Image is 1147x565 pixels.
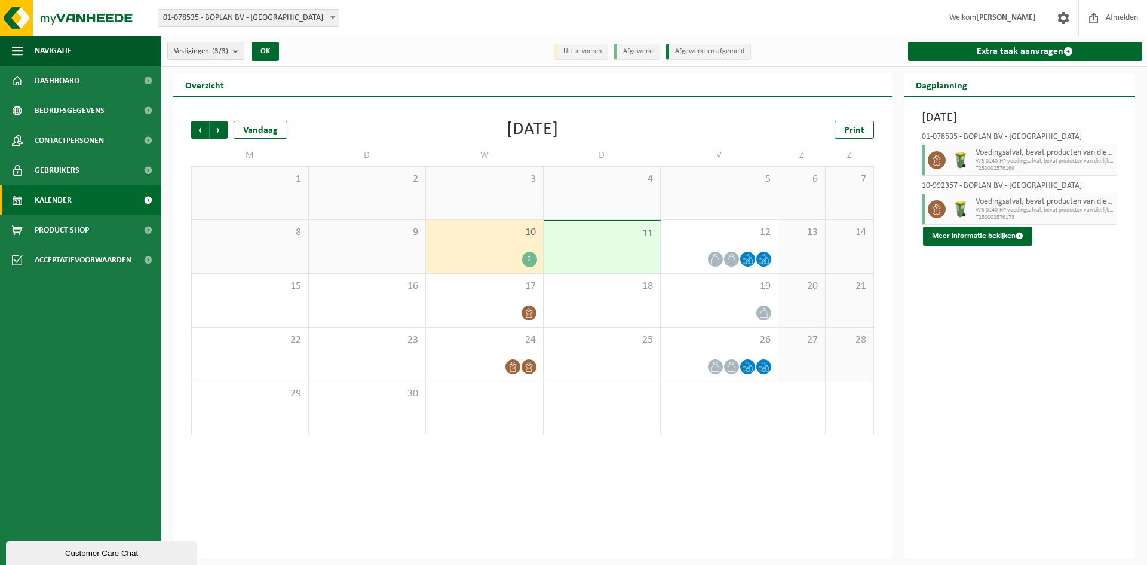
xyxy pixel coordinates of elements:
span: Dashboard [35,66,79,96]
span: 01-078535 - BOPLAN BV - MOORSELE [158,9,339,27]
span: 6 [784,173,820,186]
div: [DATE] [507,121,559,139]
button: Meer informatie bekijken [923,227,1032,246]
li: Afgewerkt en afgemeld [666,44,751,60]
h2: Overzicht [173,73,236,96]
iframe: chat widget [6,539,200,565]
span: 3 [432,173,537,186]
span: Voedingsafval, bevat producten van dierlijke oorsprong, onverpakt, categorie 3 [976,148,1114,158]
span: Volgende [210,121,228,139]
h3: [DATE] [922,109,1118,127]
span: 5 [667,173,772,186]
span: 27 [784,334,820,347]
span: 29 [198,387,302,401]
span: 17 [432,280,537,293]
button: OK [252,42,279,61]
div: Vandaag [234,121,287,139]
td: Z [778,145,826,166]
span: Contactpersonen [35,126,104,155]
span: 8 [198,226,302,239]
span: 4 [550,173,655,186]
span: 28 [832,334,867,347]
span: Vorige [191,121,209,139]
count: (3/3) [212,47,228,55]
span: T250002576173 [976,214,1114,221]
span: Acceptatievoorwaarden [35,245,131,275]
td: V [661,145,778,166]
span: 15 [198,280,302,293]
span: 21 [832,280,867,293]
td: D [309,145,427,166]
span: 19 [667,280,772,293]
span: 30 [315,387,420,401]
span: 22 [198,334,302,347]
span: Print [844,126,864,135]
h2: Dagplanning [904,73,979,96]
span: Voedingsafval, bevat producten van dierlijke oorsprong, onverpakt, categorie 3 [976,197,1114,207]
a: Print [835,121,874,139]
span: 26 [667,334,772,347]
span: Bedrijfsgegevens [35,96,105,126]
span: 11 [550,227,655,240]
span: 1 [198,173,302,186]
li: Uit te voeren [554,44,608,60]
span: Vestigingen [174,42,228,60]
td: M [191,145,309,166]
td: W [426,145,544,166]
span: 2 [315,173,420,186]
span: Gebruikers [35,155,79,185]
button: Vestigingen(3/3) [167,42,244,60]
a: Extra taak aanvragen [908,42,1143,61]
span: WB-0140-HP voedingsafval, bevat producten van dierlijke oors [976,207,1114,214]
img: WB-0140-HPE-GN-50 [952,151,970,169]
img: WB-0140-HPE-GN-50 [952,200,970,218]
li: Afgewerkt [614,44,660,60]
span: 10 [432,226,537,239]
span: Navigatie [35,36,72,66]
span: 13 [784,226,820,239]
span: WB-0140-HP voedingsafval, bevat producten van dierlijke oors [976,158,1114,165]
span: T250002576169 [976,165,1114,172]
span: 7 [832,173,867,186]
span: Kalender [35,185,72,215]
span: Product Shop [35,215,89,245]
span: 16 [315,280,420,293]
span: 18 [550,280,655,293]
span: 23 [315,334,420,347]
span: 9 [315,226,420,239]
td: Z [826,145,873,166]
span: 01-078535 - BOPLAN BV - MOORSELE [158,10,339,26]
span: 25 [550,334,655,347]
td: D [544,145,661,166]
div: 2 [522,252,537,267]
div: 01-078535 - BOPLAN BV - [GEOGRAPHIC_DATA] [922,133,1118,145]
strong: [PERSON_NAME] [976,13,1036,22]
span: 12 [667,226,772,239]
div: 10-992357 - BOPLAN BV - [GEOGRAPHIC_DATA] [922,182,1118,194]
span: 14 [832,226,867,239]
span: 20 [784,280,820,293]
span: 24 [432,334,537,347]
